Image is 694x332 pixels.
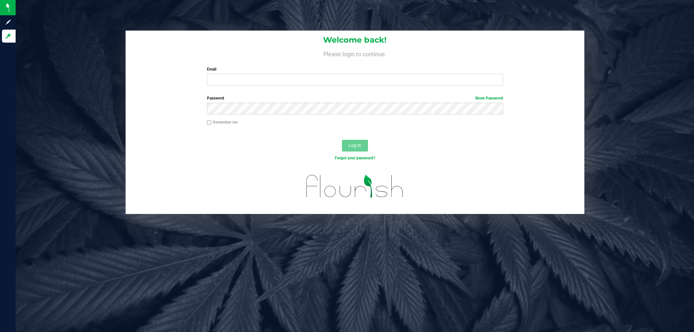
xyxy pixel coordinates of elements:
[5,19,11,25] inline-svg: Sign up
[475,96,503,100] a: Show Password
[207,96,224,100] span: Password
[348,143,361,148] span: Log In
[207,120,211,125] input: Remember me
[5,33,11,39] inline-svg: Log in
[335,156,375,160] a: Forgot your password?
[207,66,503,72] label: Email
[126,36,584,44] h1: Welcome back!
[297,168,412,205] img: flourish_logo.svg
[126,49,584,57] h4: Please login to continue.
[207,119,238,125] label: Remember me
[342,140,368,152] button: Log In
